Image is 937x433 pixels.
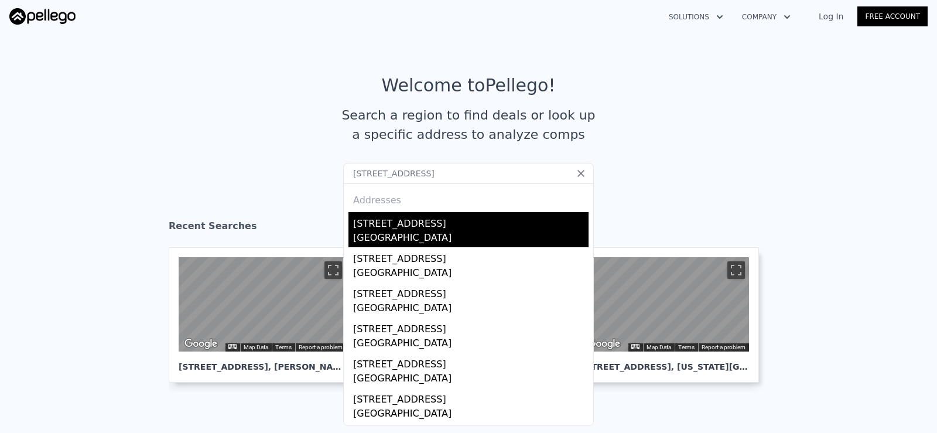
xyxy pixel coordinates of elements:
[169,247,365,383] a: Map [STREET_ADDRESS], [PERSON_NAME][GEOGRAPHIC_DATA]
[353,407,589,423] div: [GEOGRAPHIC_DATA]
[182,336,220,352] img: Google
[805,11,857,22] a: Log In
[727,261,745,279] button: Toggle fullscreen view
[353,318,589,336] div: [STREET_ADDRESS]
[584,336,623,352] a: Open this area in Google Maps (opens a new window)
[353,266,589,282] div: [GEOGRAPHIC_DATA]
[382,75,556,96] div: Welcome to Pellego !
[631,344,640,349] button: Keyboard shortcuts
[353,388,589,407] div: [STREET_ADDRESS]
[275,344,292,350] a: Terms
[343,163,594,184] input: Search an address or region...
[299,344,343,350] a: Report a problem
[353,301,589,318] div: [GEOGRAPHIC_DATA]
[353,247,589,266] div: [STREET_ADDRESS]
[702,344,746,350] a: Report a problem
[584,336,623,352] img: Google
[353,336,589,353] div: [GEOGRAPHIC_DATA]
[647,343,671,352] button: Map Data
[582,257,749,352] div: Street View
[228,344,237,349] button: Keyboard shortcuts
[659,6,733,28] button: Solutions
[678,344,695,350] a: Terms
[353,371,589,388] div: [GEOGRAPHIC_DATA]
[353,212,589,231] div: [STREET_ADDRESS]
[733,6,800,28] button: Company
[179,257,346,352] div: Street View
[244,343,268,352] button: Map Data
[353,282,589,301] div: [STREET_ADDRESS]
[348,184,589,212] div: Addresses
[353,353,589,371] div: [STREET_ADDRESS]
[324,261,342,279] button: Toggle fullscreen view
[179,352,346,373] div: [STREET_ADDRESS] , [PERSON_NAME][GEOGRAPHIC_DATA]
[9,8,76,25] img: Pellego
[169,210,768,247] div: Recent Searches
[179,257,346,352] div: Map
[337,105,600,144] div: Search a region to find deals or look up a specific address to analyze comps
[572,247,768,383] a: Map [STREET_ADDRESS], [US_STATE][GEOGRAPHIC_DATA]
[582,257,749,352] div: Map
[582,352,749,373] div: [STREET_ADDRESS] , [US_STATE][GEOGRAPHIC_DATA]
[353,231,589,247] div: [GEOGRAPHIC_DATA]
[182,336,220,352] a: Open this area in Google Maps (opens a new window)
[857,6,928,26] a: Free Account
